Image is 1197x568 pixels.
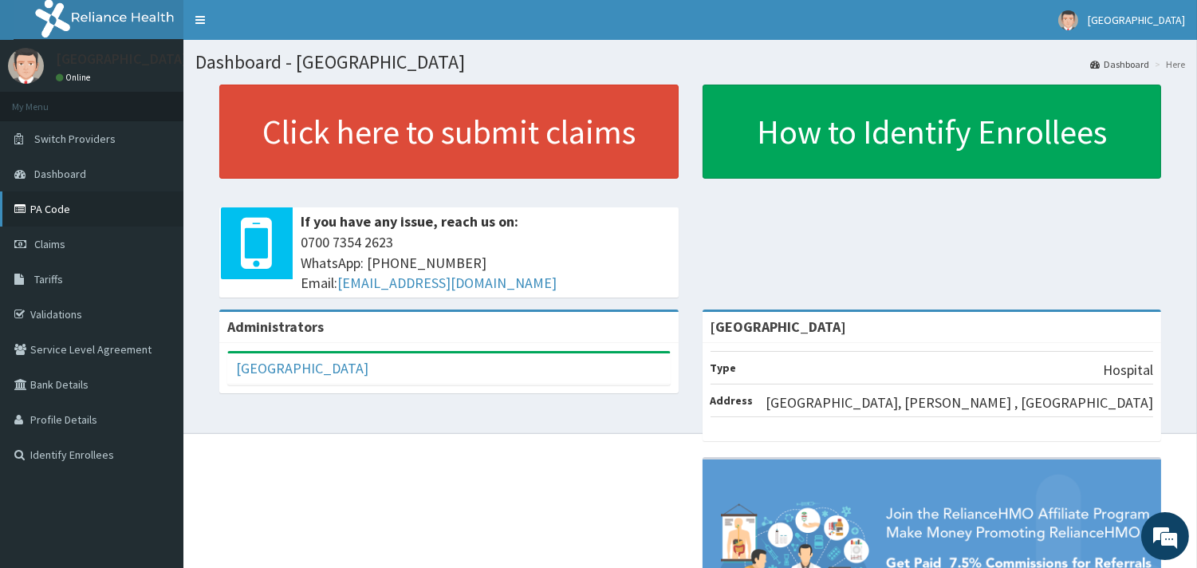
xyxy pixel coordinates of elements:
span: Dashboard [34,167,86,181]
li: Here [1151,57,1185,71]
a: Dashboard [1090,57,1149,71]
span: [GEOGRAPHIC_DATA] [1088,13,1185,27]
span: Claims [34,237,65,251]
a: Online [56,72,94,83]
strong: [GEOGRAPHIC_DATA] [711,318,847,336]
p: [GEOGRAPHIC_DATA] [56,52,187,66]
b: Address [711,393,754,408]
a: How to Identify Enrollees [703,85,1162,179]
a: [EMAIL_ADDRESS][DOMAIN_NAME] [337,274,557,292]
img: User Image [8,48,44,84]
span: 0700 7354 2623 WhatsApp: [PHONE_NUMBER] Email: [301,232,671,294]
p: [GEOGRAPHIC_DATA], [PERSON_NAME] , [GEOGRAPHIC_DATA] [766,392,1153,413]
h1: Dashboard - [GEOGRAPHIC_DATA] [195,52,1185,73]
b: Administrators [227,318,324,336]
span: Tariffs [34,272,63,286]
p: Hospital [1103,360,1153,381]
a: Click here to submit claims [219,85,679,179]
a: [GEOGRAPHIC_DATA] [236,359,368,377]
b: Type [711,361,737,375]
span: Switch Providers [34,132,116,146]
img: User Image [1058,10,1078,30]
b: If you have any issue, reach us on: [301,212,518,231]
